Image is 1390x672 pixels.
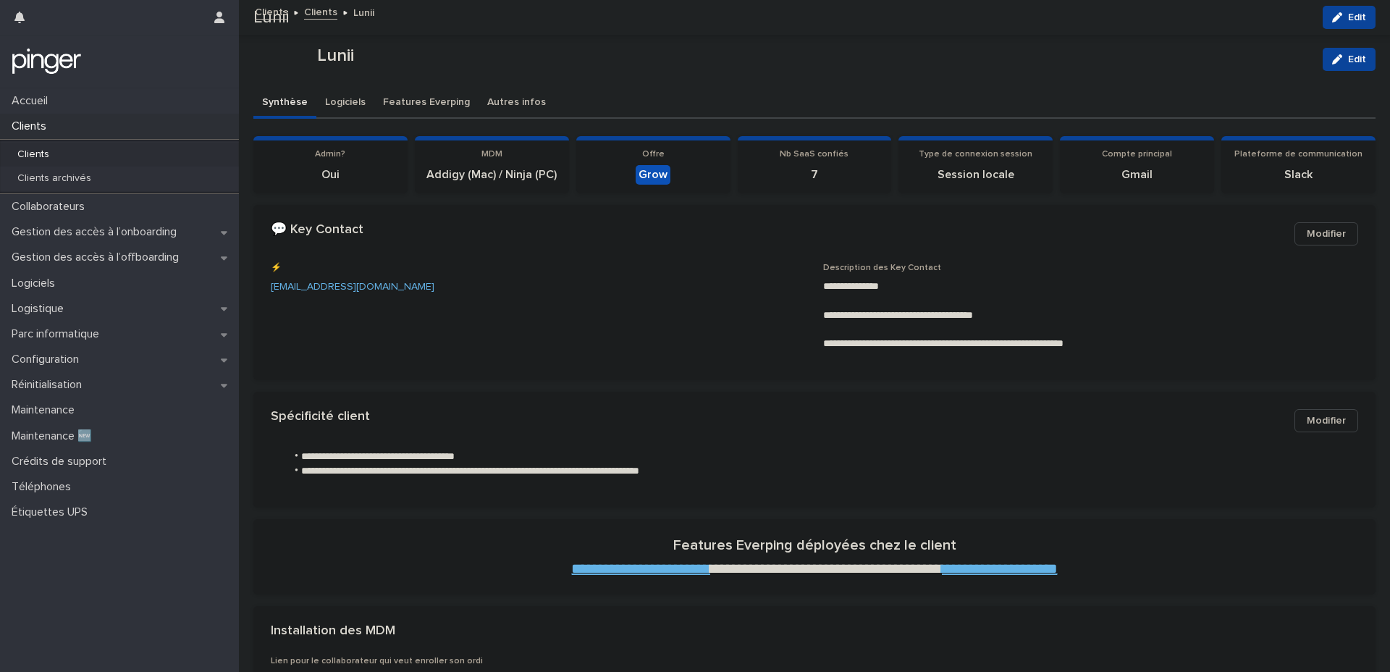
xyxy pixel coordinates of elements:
p: Collaborateurs [6,200,96,214]
p: Maintenance 🆕 [6,429,104,443]
span: Offre [642,150,665,159]
button: Modifier [1294,409,1358,432]
p: 7 [746,168,883,182]
p: Lunii [317,46,1311,67]
p: Configuration [6,353,90,366]
span: Nb SaaS confiés [780,150,848,159]
p: Gestion des accès à l’offboarding [6,251,190,264]
span: Modifier [1307,413,1346,428]
span: MDM [481,150,502,159]
span: Modifier [1307,227,1346,241]
p: Étiquettes UPS [6,505,99,519]
p: Réinitialisation [6,378,93,392]
p: Maintenance [6,403,86,417]
button: Logiciels [316,88,374,119]
span: Lien pour le collaborateur qui veut enroller son ordi [271,657,483,665]
p: Oui [262,168,399,182]
a: [EMAIL_ADDRESS][DOMAIN_NAME] [271,282,434,292]
h2: 💬 Key Contact [271,222,363,238]
span: Edit [1348,54,1366,64]
a: Clients [304,3,337,20]
h2: Spécificité client [271,409,370,425]
span: Compte principal [1102,150,1172,159]
p: Accueil [6,94,59,108]
span: Type de connexion session [919,150,1032,159]
span: Admin? [315,150,345,159]
h2: Installation des MDM [271,623,395,639]
p: Clients [6,119,58,133]
img: mTgBEunGTSyRkCgitkcU [12,47,82,76]
p: Lunii [353,4,374,20]
p: Gestion des accès à l’onboarding [6,225,188,239]
p: Logistique [6,302,75,316]
span: Description des Key Contact [823,264,941,272]
p: Logiciels [6,277,67,290]
p: Parc informatique [6,327,111,341]
span: ⚡️ [271,264,282,272]
button: Modifier [1294,222,1358,245]
button: Synthèse [253,88,316,119]
a: Clients [255,3,288,20]
p: Session locale [907,168,1044,182]
p: Clients [6,148,61,161]
h2: Features Everping déployées chez le client [673,537,956,554]
p: Gmail [1069,168,1205,182]
p: Addigy (Mac) / Ninja (PC) [424,168,560,182]
button: Features Everping [374,88,479,119]
p: Téléphones [6,480,83,494]
span: Plateforme de communication [1234,150,1362,159]
div: Grow [636,165,670,185]
p: Slack [1230,168,1367,182]
button: Edit [1323,48,1376,71]
button: Autres infos [479,88,555,119]
p: Crédits de support [6,455,118,469]
p: Clients archivés [6,172,103,185]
